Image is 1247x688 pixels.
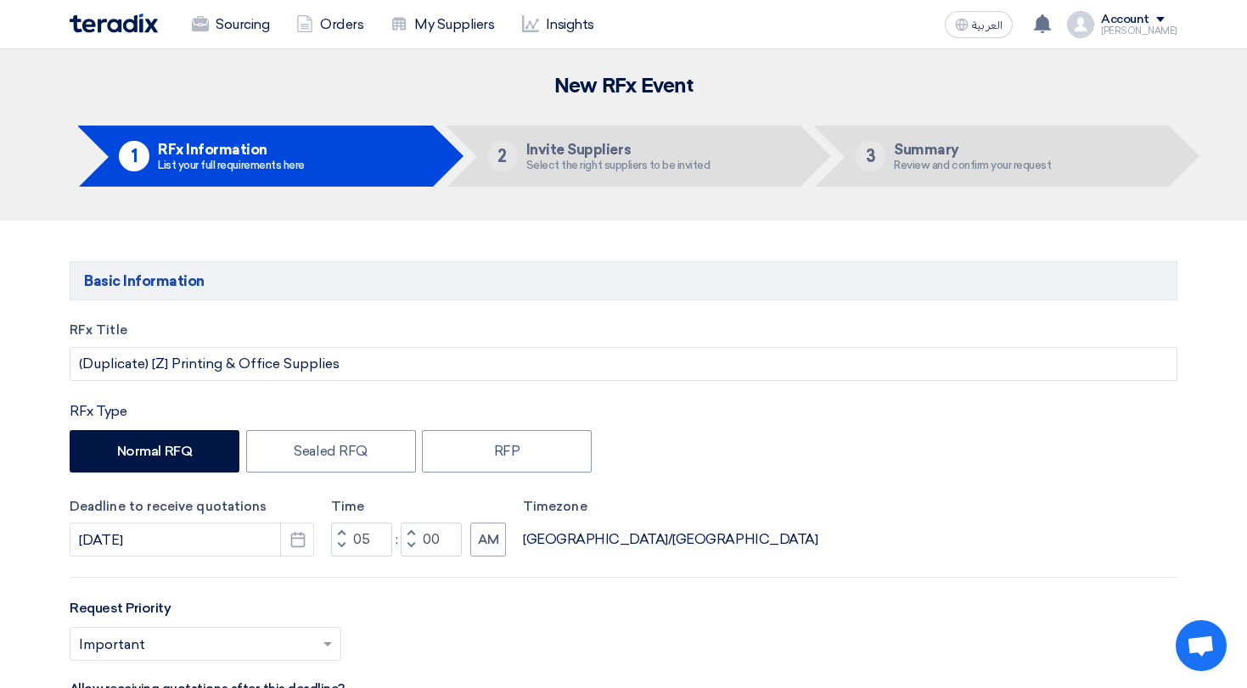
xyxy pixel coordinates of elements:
[1067,11,1094,38] img: profile_test.png
[70,430,239,473] label: Normal RFQ
[119,141,149,171] div: 1
[246,430,416,473] label: Sealed RFQ
[894,142,1051,157] h5: Summary
[526,159,711,171] div: Select the right suppliers to be invited
[70,401,1177,422] div: RFx Type
[945,11,1013,38] button: العربية
[331,523,392,557] input: Hours
[401,523,462,557] input: Minutes
[70,261,1177,300] h5: Basic Information
[70,321,1177,340] label: RFx Title
[70,497,314,517] label: Deadline to receive quotations
[972,20,1003,31] span: العربية
[1101,26,1177,36] div: [PERSON_NAME]
[70,523,314,557] input: yyyy-mm-dd
[422,430,592,473] label: RFP
[1101,13,1149,27] div: Account
[526,142,711,157] h5: Invite Suppliers
[523,497,817,517] label: Timezone
[331,497,506,517] label: Time
[470,523,506,557] button: AM
[70,347,1177,381] input: e.g. New ERP System, Server Visualization Project...
[283,6,377,43] a: Orders
[894,159,1051,171] div: Review and confirm your request
[487,141,518,171] div: 2
[70,75,1177,98] h2: New RFx Event
[1176,620,1227,671] div: Open chat
[158,159,305,171] div: List your full requirements here
[70,598,171,618] label: Request Priority
[392,529,401,550] div: :
[855,141,885,171] div: 3
[377,6,508,43] a: My Suppliers
[523,529,817,550] div: [GEOGRAPHIC_DATA]/[GEOGRAPHIC_DATA]
[178,6,283,43] a: Sourcing
[158,142,305,157] h5: RFx Information
[70,14,158,33] img: Teradix logo
[508,6,608,43] a: Insights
